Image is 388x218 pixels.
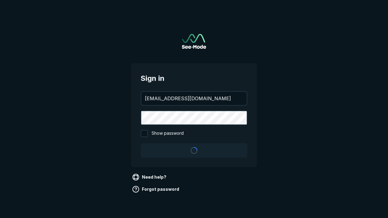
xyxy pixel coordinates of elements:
span: Show password [152,130,184,137]
a: Need help? [131,172,169,182]
img: See-Mode Logo [182,34,206,49]
a: Forgot password [131,184,182,194]
input: your@email.com [141,92,247,105]
span: Sign in [141,73,247,84]
a: Go to sign in [182,34,206,49]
